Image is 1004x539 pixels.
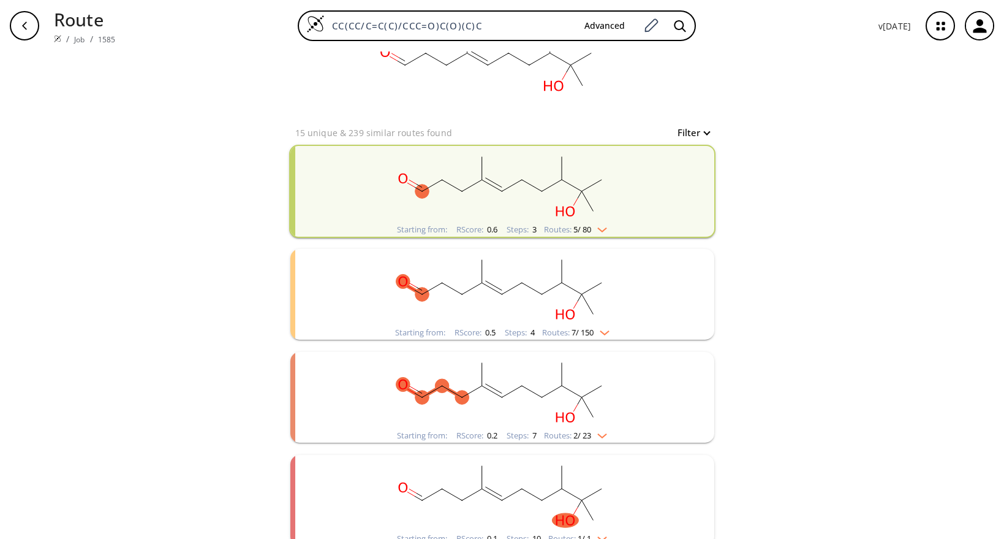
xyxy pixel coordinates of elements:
[456,432,497,440] div: RScore :
[306,15,325,33] img: Logo Spaya
[575,15,635,37] button: Advanced
[90,32,93,45] li: /
[456,226,497,234] div: RScore :
[507,226,537,234] div: Steps :
[878,20,911,32] p: v [DATE]
[485,430,497,441] span: 0.2
[530,430,537,441] span: 7
[54,6,115,32] p: Route
[573,226,591,234] span: 5 / 80
[74,34,85,45] a: Job
[395,329,445,337] div: Starting from:
[507,432,537,440] div: Steps :
[343,146,662,223] svg: C/C(=C\CCC(C)C(C)(C)O)CCC=O
[591,223,607,232] img: Down
[670,128,709,137] button: Filter
[343,249,662,326] svg: C/C(=C\CCC(C)C(C)(C)O)CCC=O
[544,226,607,234] div: Routes:
[397,226,447,234] div: Starting from:
[397,432,447,440] div: Starting from:
[544,432,607,440] div: Routes:
[505,329,535,337] div: Steps :
[455,329,496,337] div: RScore :
[485,224,497,235] span: 0.6
[530,224,537,235] span: 3
[98,34,116,45] a: 1585
[325,20,575,32] input: Enter SMILES
[343,455,662,532] svg: C/C(=C\CCC(C)C(C)(C)O)CCC=O
[542,329,610,337] div: Routes:
[529,327,535,338] span: 4
[572,329,594,337] span: 7 / 150
[573,432,591,440] span: 2 / 23
[483,327,496,338] span: 0.5
[54,35,61,42] img: Spaya logo
[591,429,607,438] img: Down
[66,32,69,45] li: /
[295,126,452,139] p: 15 unique & 239 similar routes found
[594,326,610,335] img: Down
[343,352,662,429] svg: C/C(=C\CCC(C)C(C)(C)O)CCC=O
